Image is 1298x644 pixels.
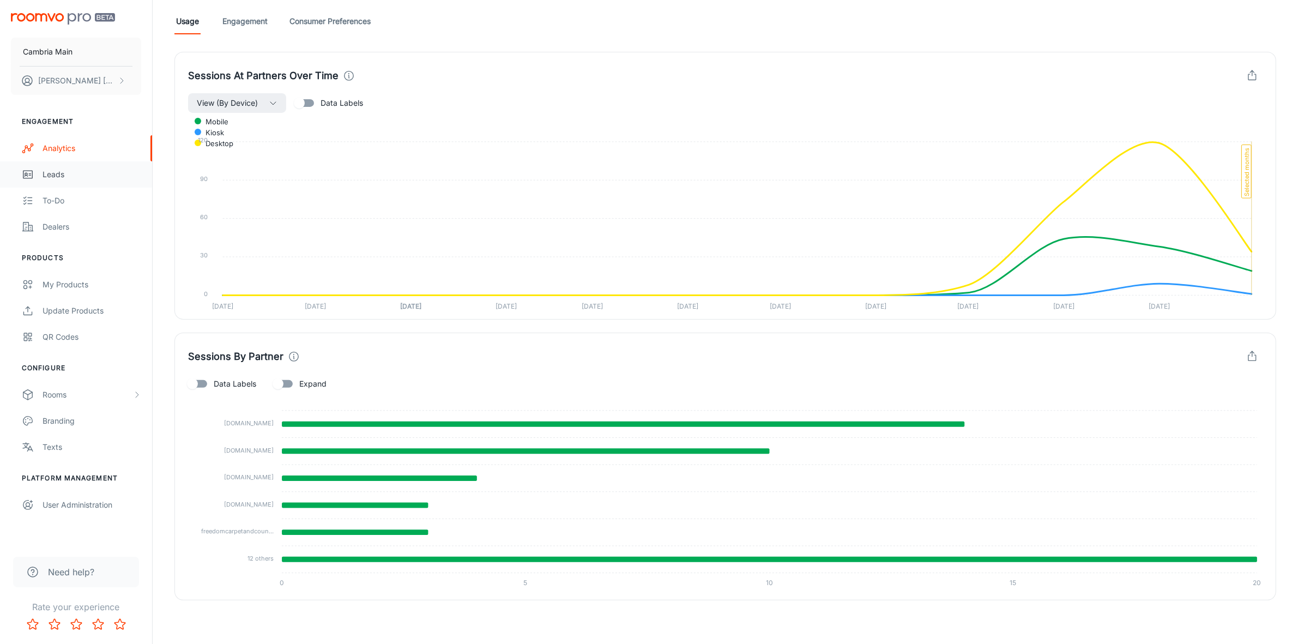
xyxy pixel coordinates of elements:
[11,38,141,66] button: Cambria Main
[1253,579,1261,587] tspan: 20
[43,195,141,207] div: To-do
[43,441,141,453] div: Texts
[38,75,115,87] p: [PERSON_NAME] [PERSON_NAME]
[174,8,201,34] a: Usage
[200,213,208,221] tspan: 60
[197,139,233,148] span: desktop
[224,447,274,454] tspan: [DOMAIN_NAME]
[23,46,73,58] p: Cambria Main
[188,349,283,364] h4: Sessions By Partner
[770,303,791,311] tspan: [DATE]
[22,613,44,635] button: Rate 1 star
[582,303,603,311] tspan: [DATE]
[224,501,274,508] tspan: [DOMAIN_NAME]
[43,415,141,427] div: Branding
[43,331,141,343] div: QR Codes
[766,579,773,587] tspan: 10
[865,303,886,311] tspan: [DATE]
[43,168,141,180] div: Leads
[247,555,274,562] tspan: 12 others
[1149,303,1170,311] tspan: [DATE]
[280,579,284,587] tspan: 0
[109,613,131,635] button: Rate 5 star
[400,303,421,311] tspan: [DATE]
[188,93,286,113] button: View (By Device)
[204,290,208,298] tspan: 0
[201,528,274,535] tspan: freedomcarpetandcoun...
[197,117,228,127] span: mobile
[43,221,141,233] div: Dealers
[222,8,268,34] a: Engagement
[11,67,141,95] button: [PERSON_NAME] [PERSON_NAME]
[87,613,109,635] button: Rate 4 star
[224,419,274,427] tspan: [DOMAIN_NAME]
[212,303,233,311] tspan: [DATE]
[214,378,256,390] span: Data Labels
[11,13,115,25] img: Roomvo PRO Beta
[43,279,141,291] div: My Products
[523,579,527,587] tspan: 5
[677,303,698,311] tspan: [DATE]
[299,378,327,390] span: Expand
[305,303,326,311] tspan: [DATE]
[44,613,65,635] button: Rate 2 star
[958,303,979,311] tspan: [DATE]
[197,128,224,137] span: kiosk
[289,8,371,34] a: Consumer Preferences
[43,305,141,317] div: Update Products
[321,97,363,109] span: Data Labels
[1010,579,1017,587] tspan: 15
[48,565,94,579] span: Need help?
[200,175,208,183] tspan: 90
[200,252,208,260] tspan: 30
[1053,303,1074,311] tspan: [DATE]
[188,68,339,83] h4: Sessions At Partners Over Time
[198,136,208,144] tspan: 120
[496,303,517,311] tspan: [DATE]
[43,142,141,154] div: Analytics
[43,499,141,511] div: User Administration
[43,389,132,401] div: Rooms
[9,600,143,613] p: Rate your experience
[224,473,274,481] tspan: [DOMAIN_NAME]
[65,613,87,635] button: Rate 3 star
[197,97,258,110] span: View (By Device)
